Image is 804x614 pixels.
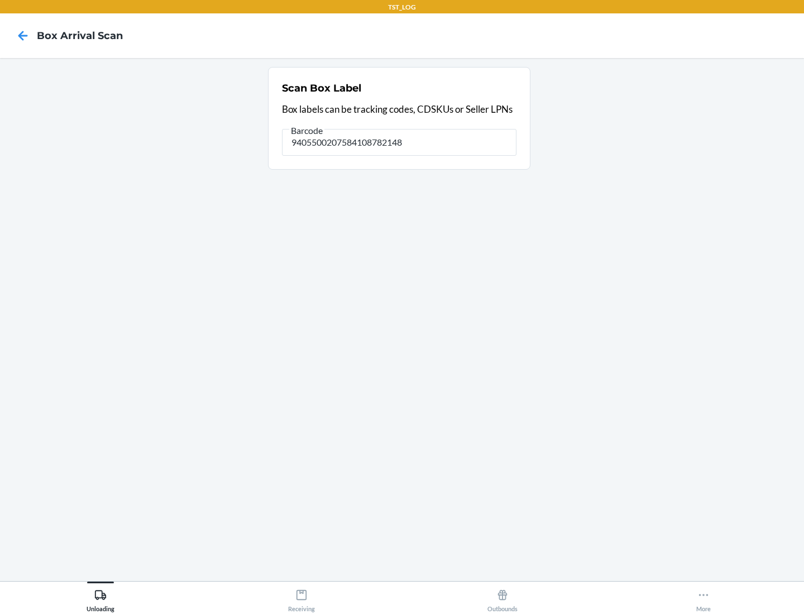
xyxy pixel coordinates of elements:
[402,582,603,612] button: Outbounds
[288,584,315,612] div: Receiving
[282,102,516,117] p: Box labels can be tracking codes, CDSKUs or Seller LPNs
[388,2,416,12] p: TST_LOG
[487,584,518,612] div: Outbounds
[201,582,402,612] button: Receiving
[282,129,516,156] input: Barcode
[603,582,804,612] button: More
[696,584,711,612] div: More
[37,28,123,43] h4: Box Arrival Scan
[87,584,114,612] div: Unloading
[289,125,324,136] span: Barcode
[282,81,361,95] h2: Scan Box Label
